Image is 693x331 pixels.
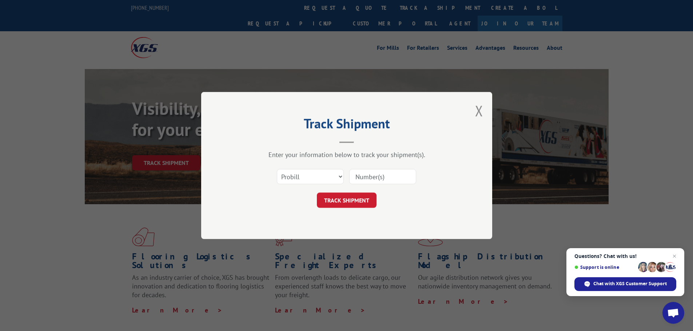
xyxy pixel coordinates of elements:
div: Enter your information below to track your shipment(s). [238,150,456,159]
h2: Track Shipment [238,118,456,132]
button: Close modal [475,101,483,120]
span: Close chat [670,252,679,261]
button: TRACK SHIPMENT [317,193,377,208]
div: Chat with XGS Customer Support [574,277,676,291]
span: Questions? Chat with us! [574,253,676,259]
input: Number(s) [349,169,416,184]
span: Chat with XGS Customer Support [593,280,667,287]
span: Support is online [574,265,636,270]
div: Open chat [662,302,684,324]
